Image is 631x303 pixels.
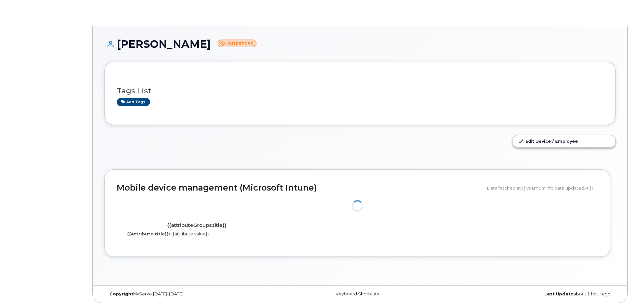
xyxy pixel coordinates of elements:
h4: {{attributeGroups.title}} [122,223,272,228]
div: Data fetched at {{ VM.mdmInfo.data.updatedAt }} [487,182,598,194]
a: Edit Device / Employee [513,135,615,147]
h3: Tags List [117,87,603,95]
small: Suspended [218,40,256,47]
div: about 1 hour ago [445,291,616,297]
a: Keyboard Shortcuts [336,291,379,296]
strong: Last Update [544,291,573,296]
label: {{attribute.title}}: [127,231,170,237]
span: {{attribute.value}} [171,231,209,236]
strong: Copyright [109,291,133,296]
a: Add tags [117,98,150,106]
h1: [PERSON_NAME] [105,38,616,50]
div: MyServe [DATE]–[DATE] [105,291,275,297]
h2: Mobile device management (Microsoft Intune) [117,183,482,193]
